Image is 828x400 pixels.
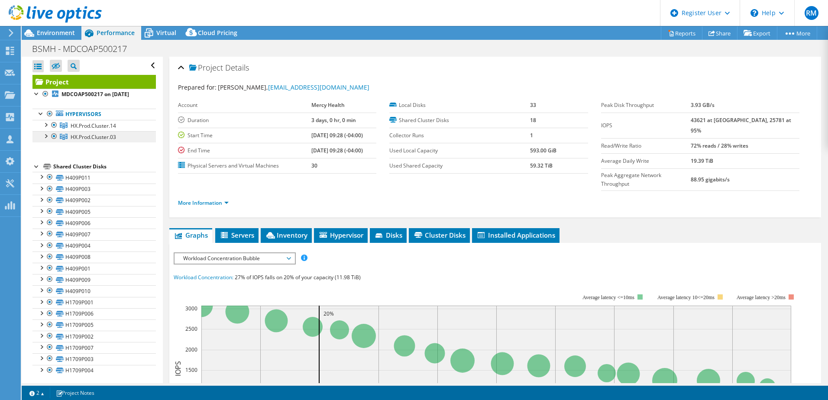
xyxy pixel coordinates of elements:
[32,75,156,89] a: Project
[530,101,536,109] b: 33
[50,387,100,398] a: Project Notes
[178,131,311,140] label: Start Time
[389,116,530,125] label: Shared Cluster Disks
[97,29,135,37] span: Performance
[265,231,307,239] span: Inventory
[32,274,156,285] a: H409P009
[37,29,75,37] span: Environment
[389,131,530,140] label: Collector Runs
[389,101,530,110] label: Local Disks
[198,29,237,37] span: Cloud Pricing
[173,361,183,376] text: IOPS
[530,132,533,139] b: 1
[389,146,530,155] label: Used Local Capacity
[750,9,758,17] svg: \n
[311,116,356,124] b: 3 days, 0 hr, 0 min
[691,142,748,149] b: 72% reads / 28% writes
[323,310,334,317] text: 20%
[657,294,715,300] tspan: Average latency 10<=20ms
[476,231,555,239] span: Installed Applications
[691,176,730,183] b: 88.95 gigabits/s
[530,147,556,154] b: 593.00 GiB
[185,325,197,332] text: 2500
[174,231,208,239] span: Graphs
[53,161,156,172] div: Shared Cluster Disks
[32,308,156,319] a: H1709P006
[32,109,156,120] a: Hypervisors
[61,90,129,98] b: MDCOAP500217 on [DATE]
[178,116,311,125] label: Duration
[32,353,156,365] a: H1709P003
[311,132,363,139] b: [DATE] 09:28 (-04:00)
[32,206,156,217] a: H409P005
[702,26,737,40] a: Share
[691,101,715,109] b: 3.93 GB/s
[32,365,156,376] a: H1709P004
[220,231,254,239] span: Servers
[691,157,713,165] b: 19.39 TiB
[582,294,634,300] tspan: Average latency <=10ms
[311,101,345,109] b: Mercy Health
[32,285,156,297] a: H409P010
[32,252,156,263] a: H409P008
[601,157,691,165] label: Average Daily Write
[235,274,361,281] span: 27% of IOPS falls on 20% of your capacity (11.98 TiB)
[23,387,50,398] a: 2
[71,133,116,141] span: HX.Prod.Cluster.03
[178,101,311,110] label: Account
[32,120,156,131] a: HX.Prod.Cluster.14
[189,64,223,72] span: Project
[777,26,817,40] a: More
[32,240,156,252] a: H409P004
[318,231,363,239] span: Hypervisor
[413,231,466,239] span: Cluster Disks
[530,162,553,169] b: 59.32 TiB
[32,217,156,229] a: H409P006
[32,229,156,240] a: H409P007
[32,172,156,183] a: H409P011
[530,116,536,124] b: 18
[601,171,691,188] label: Peak Aggregate Network Throughput
[179,253,290,264] span: Workload Concentration Bubble
[311,147,363,154] b: [DATE] 09:28 (-04:00)
[28,44,140,54] h1: BSMH - MDCOAP500217
[32,297,156,308] a: H1709P001
[737,294,786,300] text: Average latency >20ms
[374,231,402,239] span: Disks
[71,122,116,129] span: HX.Prod.Cluster.14
[601,142,691,150] label: Read/Write Ratio
[156,29,176,37] span: Virtual
[32,331,156,342] a: H1709P002
[32,263,156,274] a: H409P001
[691,116,791,134] b: 43621 at [GEOGRAPHIC_DATA], 25781 at 95%
[737,26,777,40] a: Export
[225,62,249,73] span: Details
[268,83,369,91] a: [EMAIL_ADDRESS][DOMAIN_NAME]
[178,83,217,91] label: Prepared for:
[601,121,691,130] label: IOPS
[32,131,156,142] a: HX.Prod.Cluster.03
[311,162,317,169] b: 30
[178,146,311,155] label: End Time
[32,184,156,195] a: H409P003
[32,342,156,353] a: H1709P007
[174,274,233,281] span: Workload Concentration:
[185,366,197,374] text: 1500
[805,6,818,20] span: RM
[32,195,156,206] a: H409P002
[389,161,530,170] label: Used Shared Capacity
[185,305,197,312] text: 3000
[32,89,156,100] a: MDCOAP500217 on [DATE]
[661,26,702,40] a: Reports
[185,346,197,353] text: 2000
[178,199,229,206] a: More Information
[601,101,691,110] label: Peak Disk Throughput
[218,83,369,91] span: [PERSON_NAME],
[178,161,311,170] label: Physical Servers and Virtual Machines
[32,319,156,331] a: H1709P005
